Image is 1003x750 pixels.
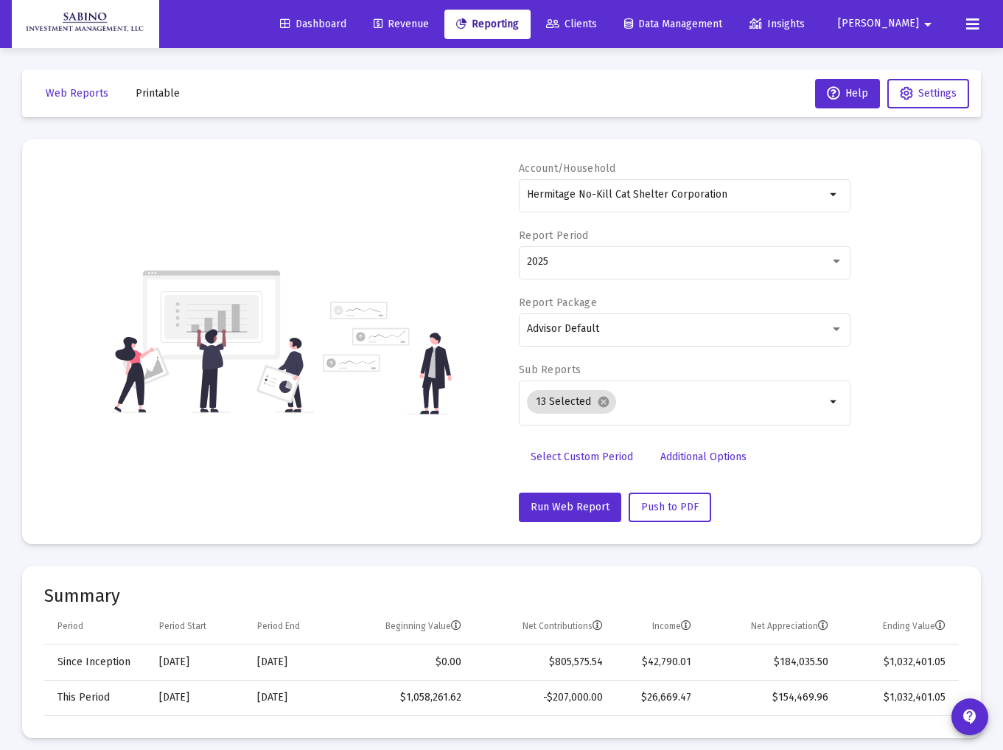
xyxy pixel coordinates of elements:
span: [PERSON_NAME] [838,18,919,30]
img: Dashboard [23,10,148,39]
mat-chip-list: Selection [527,387,825,417]
td: -$207,000.00 [472,680,613,715]
button: Printable [124,79,192,108]
label: Report Package [519,296,597,309]
td: Column Income [613,609,702,645]
mat-icon: arrow_drop_down [825,393,843,411]
td: $184,035.50 [702,645,839,680]
span: Run Web Report [531,501,609,513]
mat-icon: arrow_drop_down [825,186,843,204]
span: Settings [918,87,957,100]
img: reporting [111,268,314,414]
span: Clients [546,18,597,30]
span: Advisor Default [527,322,599,335]
td: Column Period Start [149,609,246,645]
mat-card-title: Summary [44,588,959,603]
div: Income [652,620,691,632]
td: $42,790.01 [613,645,702,680]
span: Push to PDF [641,501,699,513]
td: $26,669.47 [613,680,702,715]
a: Clients [534,10,609,39]
span: Insights [749,18,805,30]
td: $805,575.54 [472,645,613,680]
span: Printable [136,87,180,100]
a: Insights [738,10,817,39]
td: Column Net Contributions [472,609,613,645]
div: Period [57,620,83,632]
span: Additional Options [660,451,747,463]
button: [PERSON_NAME] [820,9,954,38]
div: Ending Value [883,620,946,632]
div: Period End [257,620,300,632]
button: Web Reports [34,79,120,108]
span: Data Management [624,18,722,30]
mat-icon: cancel [597,395,610,409]
div: Data grid [44,609,959,716]
span: Revenue [374,18,429,30]
div: [DATE] [159,690,236,705]
div: Beginning Value [385,620,461,632]
span: 2025 [527,255,548,268]
label: Sub Reports [519,364,581,376]
div: Net Contributions [523,620,603,632]
a: Data Management [612,10,734,39]
input: Search or select an account or household [527,189,825,201]
span: Help [827,87,868,100]
span: Reporting [456,18,519,30]
mat-chip: 13 Selected [527,390,616,414]
label: Account/Household [519,162,616,175]
td: Column Period [44,609,149,645]
button: Help [815,79,880,108]
td: $154,469.96 [702,680,839,715]
mat-icon: arrow_drop_down [919,10,937,39]
td: $1,032,401.05 [839,645,959,680]
div: [DATE] [159,655,236,670]
td: $1,058,261.62 [339,680,472,715]
td: $1,032,401.05 [839,680,959,715]
button: Settings [887,79,969,108]
mat-icon: contact_support [961,708,979,726]
td: Column Period End [247,609,339,645]
div: [DATE] [257,655,329,670]
button: Run Web Report [519,493,621,522]
td: Since Inception [44,645,149,680]
span: Web Reports [46,87,108,100]
td: This Period [44,680,149,715]
div: [DATE] [257,690,329,705]
label: Report Period [519,229,589,242]
div: Net Appreciation [751,620,828,632]
span: Dashboard [280,18,346,30]
td: Column Beginning Value [339,609,472,645]
button: Push to PDF [629,493,711,522]
img: reporting-alt [323,302,452,414]
a: Revenue [362,10,441,39]
a: Reporting [444,10,531,39]
a: Dashboard [268,10,358,39]
div: Period Start [159,620,206,632]
td: Column Ending Value [839,609,959,645]
td: $0.00 [339,645,472,680]
span: Select Custom Period [531,451,633,463]
td: Column Net Appreciation [702,609,839,645]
